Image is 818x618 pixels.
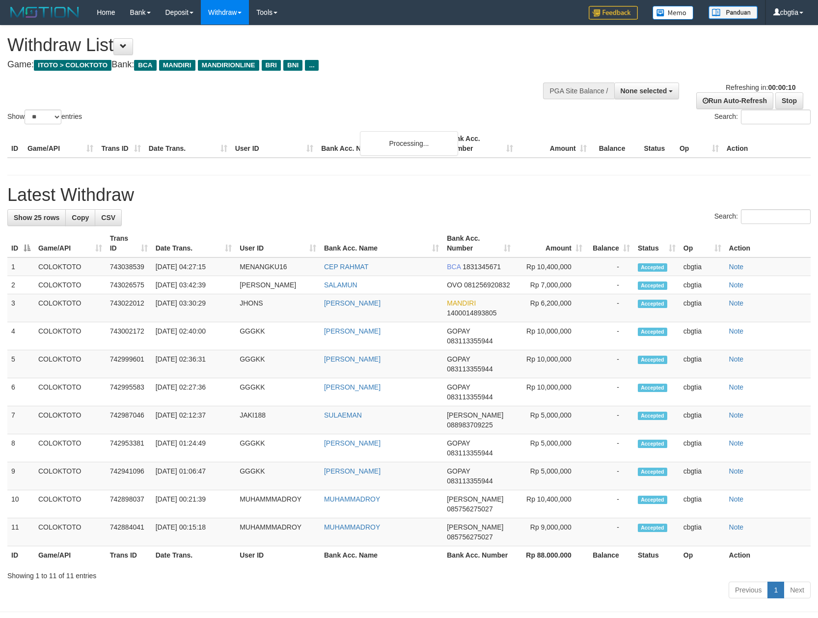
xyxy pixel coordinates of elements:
[34,378,106,406] td: COLOKTOTO
[159,60,195,71] span: MANDIRI
[729,523,744,531] a: Note
[680,378,725,406] td: cbgtia
[729,355,744,363] a: Note
[106,378,152,406] td: 742995583
[586,406,634,434] td: -
[324,263,369,271] a: CEP RAHMAT
[447,523,503,531] span: [PERSON_NAME]
[723,130,811,158] th: Action
[714,209,811,224] label: Search:
[320,546,443,564] th: Bank Acc. Name
[324,411,362,419] a: SULAEMAN
[638,263,667,272] span: Accepted
[7,60,536,70] h4: Game: Bank:
[680,462,725,490] td: cbgtia
[586,490,634,518] td: -
[320,229,443,257] th: Bank Acc. Name: activate to sort column ascending
[25,110,61,124] select: Showentries
[7,130,24,158] th: ID
[729,299,744,307] a: Note
[152,434,236,462] td: [DATE] 01:24:49
[634,546,680,564] th: Status
[324,495,380,503] a: MUHAMMADROY
[34,434,106,462] td: COLOKTOTO
[7,185,811,205] h1: Latest Withdraw
[447,495,503,503] span: [PERSON_NAME]
[589,6,638,20] img: Feedback.jpg
[324,439,381,447] a: [PERSON_NAME]
[768,84,795,91] strong: 00:00:10
[591,130,640,158] th: Balance
[638,412,667,420] span: Accepted
[515,257,586,276] td: Rp 10,400,000
[443,546,515,564] th: Bank Acc. Number
[447,439,470,447] span: GOPAY
[714,110,811,124] label: Search:
[34,257,106,276] td: COLOKTOTO
[515,462,586,490] td: Rp 5,000,000
[236,276,320,294] td: [PERSON_NAME]
[680,490,725,518] td: cbgtia
[543,83,614,99] div: PGA Site Balance /
[586,462,634,490] td: -
[7,322,34,350] td: 4
[236,490,320,518] td: MUHAMMMADROY
[236,257,320,276] td: MENANGKU16
[101,214,115,222] span: CSV
[324,383,381,391] a: [PERSON_NAME]
[7,434,34,462] td: 8
[586,257,634,276] td: -
[447,309,496,317] span: Copy 1400014893805 to clipboard
[152,378,236,406] td: [DATE] 02:27:36
[14,214,59,222] span: Show 25 rows
[729,439,744,447] a: Note
[680,434,725,462] td: cbgtia
[586,294,634,322] td: -
[680,276,725,294] td: cbgtia
[515,546,586,564] th: Rp 88.000.000
[586,322,634,350] td: -
[515,322,586,350] td: Rp 10,000,000
[725,546,811,564] th: Action
[317,130,443,158] th: Bank Acc. Name
[34,229,106,257] th: Game/API: activate to sort column ascending
[283,60,302,71] span: BNI
[638,356,667,364] span: Accepted
[95,209,122,226] a: CSV
[106,257,152,276] td: 743038539
[653,6,694,20] img: Button%20Memo.svg
[7,490,34,518] td: 10
[198,60,259,71] span: MANDIRIONLINE
[34,60,111,71] span: ITOTO > COLOKTOTO
[34,294,106,322] td: COLOKTOTO
[443,130,517,158] th: Bank Acc. Number
[106,462,152,490] td: 742941096
[725,229,811,257] th: Action
[106,229,152,257] th: Trans ID: activate to sort column ascending
[236,518,320,546] td: MUHAMMMADROY
[34,406,106,434] td: COLOKTOTO
[7,110,82,124] label: Show entries
[324,355,381,363] a: [PERSON_NAME]
[236,294,320,322] td: JHONS
[447,421,492,429] span: Copy 088983709225 to clipboard
[767,582,784,598] a: 1
[134,60,156,71] span: BCA
[236,462,320,490] td: GGGKK
[515,229,586,257] th: Amount: activate to sort column ascending
[7,378,34,406] td: 6
[262,60,281,71] span: BRI
[236,546,320,564] th: User ID
[638,300,667,308] span: Accepted
[586,276,634,294] td: -
[729,467,744,475] a: Note
[106,276,152,294] td: 743026575
[324,523,380,531] a: MUHAMMADROY
[152,294,236,322] td: [DATE] 03:30:29
[447,467,470,475] span: GOPAY
[680,322,725,350] td: cbgtia
[447,299,476,307] span: MANDIRI
[236,350,320,378] td: GGGKK
[729,263,744,271] a: Note
[7,294,34,322] td: 3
